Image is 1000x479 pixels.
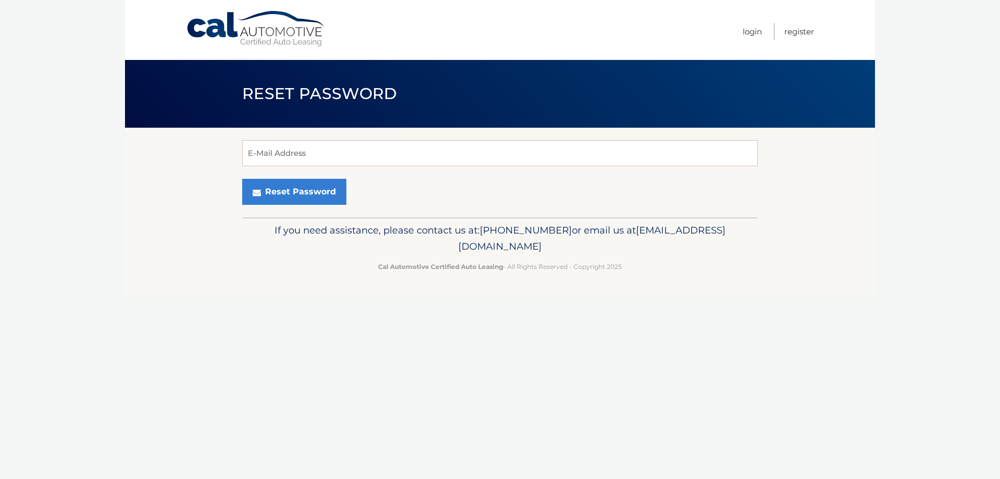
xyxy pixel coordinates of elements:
span: Reset Password [242,84,397,103]
a: Register [784,23,814,40]
button: Reset Password [242,179,346,205]
a: Login [743,23,762,40]
span: [PHONE_NUMBER] [480,224,572,236]
p: - All Rights Reserved - Copyright 2025 [249,261,751,272]
strong: Cal Automotive Certified Auto Leasing [378,263,503,271]
a: Cal Automotive [186,10,327,47]
p: If you need assistance, please contact us at: or email us at [249,222,751,255]
input: E-Mail Address [242,140,758,166]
